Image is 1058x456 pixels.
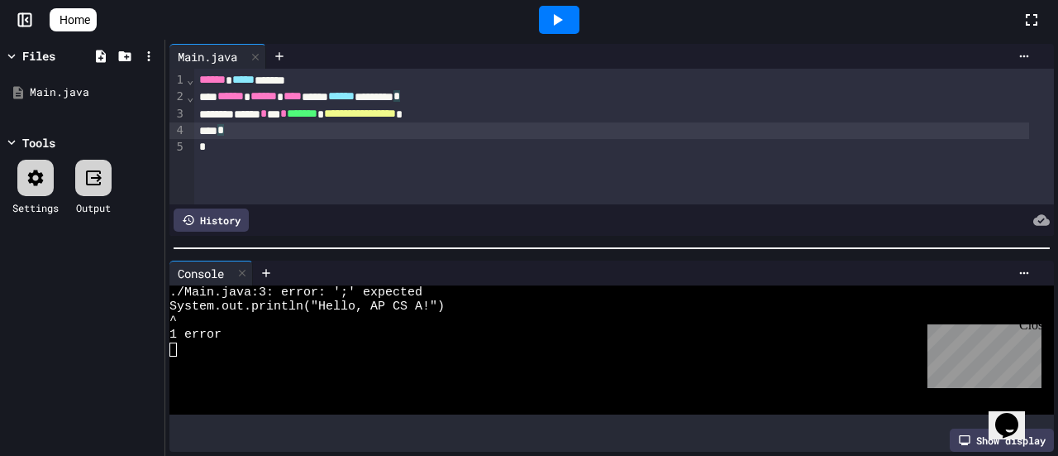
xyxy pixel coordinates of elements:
[921,318,1041,388] iframe: chat widget
[12,200,59,215] div: Settings
[169,89,186,105] div: 2
[950,429,1054,452] div: Show display
[7,7,114,105] div: Chat with us now!Close
[186,73,194,86] span: Fold line
[169,261,253,286] div: Console
[169,106,186,122] div: 3
[169,328,222,342] span: 1 error
[76,200,111,215] div: Output
[989,390,1041,439] iframe: chat widget
[169,300,445,314] span: System.out.println("Hello, AP CS A!")
[169,44,266,69] div: Main.java
[169,122,186,139] div: 4
[169,139,186,156] div: 5
[50,8,97,31] a: Home
[169,72,186,89] div: 1
[30,84,159,101] div: Main.java
[22,134,55,151] div: Tools
[186,90,194,103] span: Fold line
[60,12,90,28] span: Home
[174,209,249,232] div: History
[169,48,245,65] div: Main.java
[169,314,177,328] span: ^
[22,47,55,65] div: Files
[169,286,422,300] span: ./Main.java:3: error: ';' expected
[169,265,232,282] div: Console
